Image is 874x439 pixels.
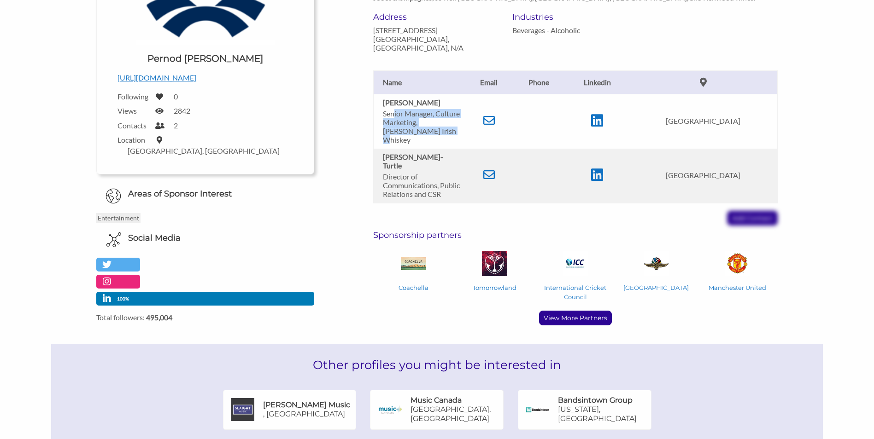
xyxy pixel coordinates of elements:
p: [GEOGRAPHIC_DATA] [634,116,773,125]
th: Linkedin [565,70,629,94]
label: [GEOGRAPHIC_DATA], [GEOGRAPHIC_DATA] [128,146,280,155]
p: Tomorrowland [458,283,531,292]
label: 2842 [174,106,190,115]
p: Senior Manager, Culture Marketing, [PERSON_NAME] Irish Whiskey [383,109,461,144]
label: Following [117,92,150,101]
label: Contacts [117,121,150,130]
img: Coachella Logo [401,257,426,270]
p: View More Partners [540,311,611,325]
b: [PERSON_NAME]-Turtle [383,152,443,170]
p: [US_STATE], [GEOGRAPHIC_DATA] [558,405,651,423]
img: Social Media Icon [106,232,121,247]
th: Email [465,70,512,94]
label: Location [117,135,150,144]
img: Globe Icon [106,188,121,204]
h1: Pernod [PERSON_NAME] [147,52,263,65]
h6: Address [373,12,499,22]
p: [GEOGRAPHIC_DATA] [620,283,692,292]
p: [URL][DOMAIN_NAME] [117,72,293,84]
img: Bandsintown Group Logo [526,398,549,421]
h2: Other profiles you might be interested in [51,344,823,386]
p: [GEOGRAPHIC_DATA] [634,171,773,179]
h6: Areas of Sponsor Interest [89,188,321,200]
label: Views [117,106,150,115]
img: Slaight Music Logo [231,398,254,421]
p: [GEOGRAPHIC_DATA], [GEOGRAPHIC_DATA], N/A [373,35,499,52]
th: Name [373,70,465,94]
img: Music Canada Logo [379,405,402,414]
p: [GEOGRAPHIC_DATA], [GEOGRAPHIC_DATA] [411,405,504,423]
p: [STREET_ADDRESS] [373,26,499,35]
b: [PERSON_NAME] [383,98,440,107]
img: International Cricket Council Logo [563,251,588,276]
p: Entertainment [96,213,141,223]
h6: Industries [512,12,638,22]
img: Tomorrowland Logo [482,251,507,276]
h6: Sponsorship partners [373,230,778,240]
h6: Music Canada [411,396,462,405]
label: 2 [174,121,178,130]
p: Manchester United [701,283,774,292]
h6: Social Media [128,232,181,244]
img: Manchester United Logo [725,251,750,276]
p: International Cricket Council [539,283,612,301]
strong: 495,004 [146,313,172,322]
label: 0 [174,92,178,101]
p: , [GEOGRAPHIC_DATA] [263,410,345,419]
img: Indianapolis Motor Speedway Logo [644,251,669,276]
p: Coachella [377,283,450,292]
p: Beverages - Alcoholic [512,26,638,35]
p: Director of Communications, Public Relations and CSR [383,172,461,198]
th: Phone [512,70,565,94]
h6: [PERSON_NAME] Music [263,400,350,410]
p: 100% [117,295,131,303]
label: Total followers: [96,313,314,322]
h6: Bandsintown Group [558,396,633,405]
